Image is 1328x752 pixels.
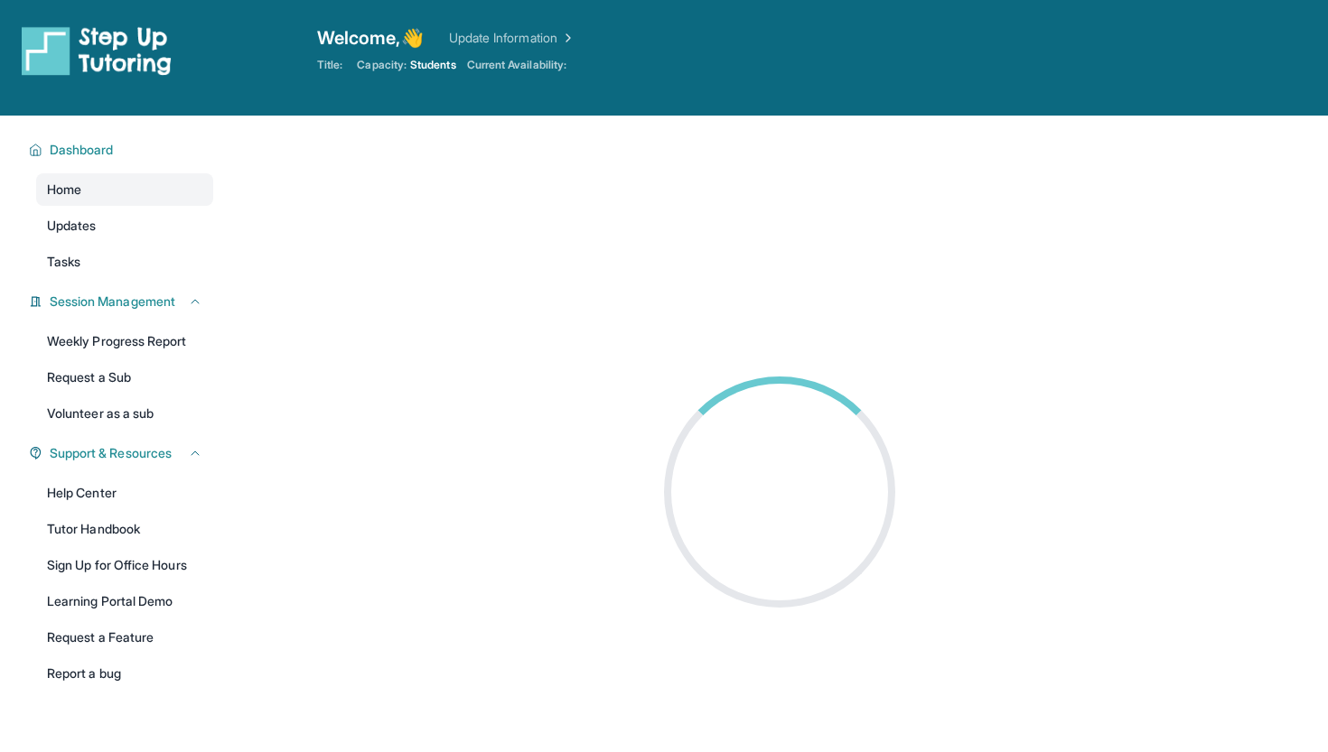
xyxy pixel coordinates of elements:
[467,58,566,72] span: Current Availability:
[42,292,202,311] button: Session Management
[47,217,97,235] span: Updates
[317,25,424,51] span: Welcome, 👋
[36,209,213,242] a: Updates
[36,477,213,509] a: Help Center
[47,253,80,271] span: Tasks
[42,141,202,159] button: Dashboard
[36,621,213,654] a: Request a Feature
[410,58,456,72] span: Students
[50,141,114,159] span: Dashboard
[36,549,213,581] a: Sign Up for Office Hours
[36,513,213,545] a: Tutor Handbook
[36,246,213,278] a: Tasks
[22,25,172,76] img: logo
[557,29,575,47] img: Chevron Right
[42,444,202,462] button: Support & Resources
[47,181,81,199] span: Home
[36,657,213,690] a: Report a bug
[449,29,575,47] a: Update Information
[357,58,407,72] span: Capacity:
[50,444,172,462] span: Support & Resources
[36,585,213,617] a: Learning Portal Demo
[36,361,213,394] a: Request a Sub
[36,173,213,206] a: Home
[36,325,213,357] a: Weekly Progress Report
[317,58,342,72] span: Title:
[36,397,213,430] a: Volunteer as a sub
[50,292,175,311] span: Session Management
